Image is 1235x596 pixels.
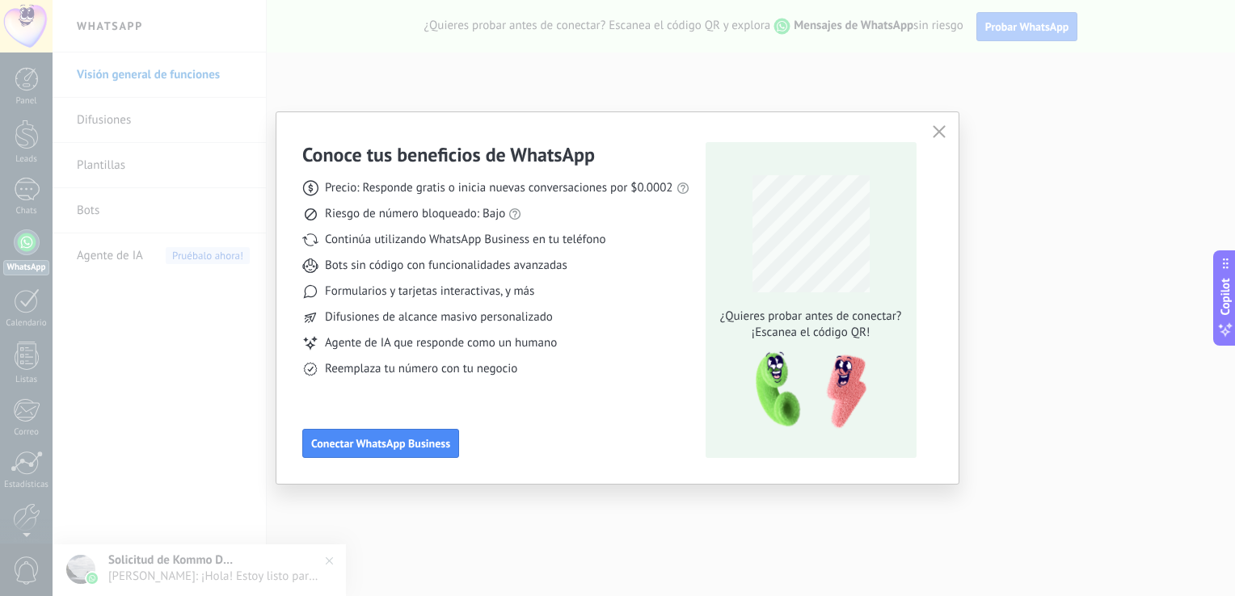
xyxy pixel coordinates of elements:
[325,309,553,325] span: Difusiones de alcance masivo personalizado
[715,325,906,341] span: ¡Escanea el código QR!
[715,308,906,325] span: ¿Quieres probar antes de conectar?
[325,361,517,377] span: Reemplaza tu número con tu negocio
[311,438,450,449] span: Conectar WhatsApp Business
[1217,279,1233,316] span: Copilot
[325,206,505,222] span: Riesgo de número bloqueado: Bajo
[302,429,459,458] button: Conectar WhatsApp Business
[325,180,673,196] span: Precio: Responde gratis o inicia nuevas conversaciones por $0.0002
[325,258,567,274] span: Bots sin código con funcionalidades avanzadas
[302,142,595,167] h3: Conoce tus beneficios de WhatsApp
[742,347,870,434] img: qr-pic-1x.png
[325,283,534,300] span: Formularios y tarjetas interactivas, y más
[325,232,605,248] span: Continúa utilizando WhatsApp Business en tu teléfono
[325,335,557,351] span: Agente de IA que responde como un humano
